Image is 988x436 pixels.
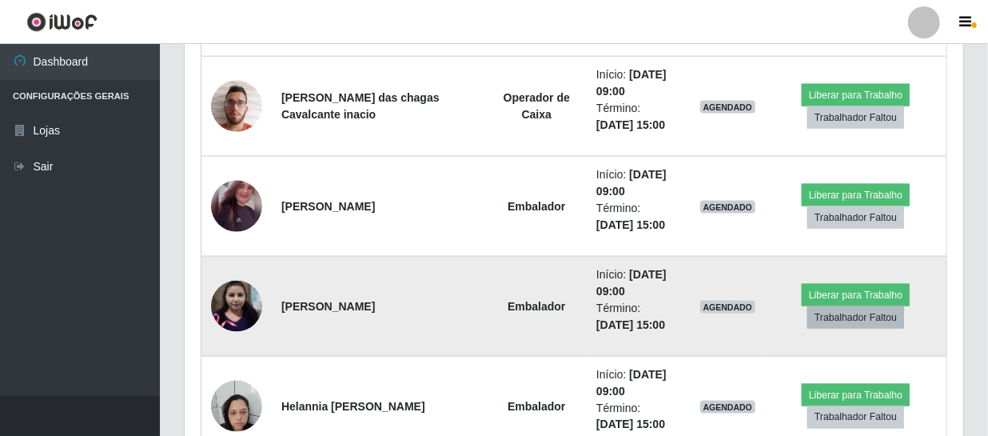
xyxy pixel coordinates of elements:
[807,406,904,429] button: Trabalhador Faltou
[211,281,262,332] img: 1725571179961.jpeg
[508,400,565,413] strong: Embalador
[802,284,910,306] button: Liberar para Trabalho
[596,200,680,234] li: Término:
[596,266,680,300] li: Início:
[700,401,756,414] span: AGENDADO
[807,306,904,329] button: Trabalhador Faltou
[504,91,570,121] strong: Operador de Caixa
[508,200,565,213] strong: Embalador
[596,118,665,131] time: [DATE] 15:00
[596,100,680,134] li: Término:
[596,368,667,398] time: [DATE] 09:00
[281,300,375,313] strong: [PERSON_NAME]
[596,300,680,334] li: Término:
[802,384,910,406] button: Liberar para Trabalho
[596,68,667,98] time: [DATE] 09:00
[281,91,440,121] strong: [PERSON_NAME] das chagas Cavalcante inacio
[596,268,667,298] time: [DATE] 09:00
[596,418,665,431] time: [DATE] 15:00
[508,300,565,313] strong: Embalador
[281,200,375,213] strong: [PERSON_NAME]
[807,206,904,229] button: Trabalhador Faltou
[802,184,910,206] button: Liberar para Trabalho
[700,101,756,114] span: AGENDADO
[596,166,680,200] li: Início:
[596,318,665,331] time: [DATE] 15:00
[281,400,425,413] strong: Helannia [PERSON_NAME]
[596,400,680,434] li: Término:
[596,218,665,231] time: [DATE] 15:00
[26,12,98,32] img: CoreUI Logo
[802,84,910,106] button: Liberar para Trabalho
[700,301,756,314] span: AGENDADO
[211,72,262,140] img: 1738680249125.jpeg
[596,366,680,400] li: Início:
[211,174,262,238] img: 1738977302932.jpeg
[596,168,667,198] time: [DATE] 09:00
[700,201,756,214] span: AGENDADO
[596,66,680,100] li: Início:
[807,106,904,129] button: Trabalhador Faltou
